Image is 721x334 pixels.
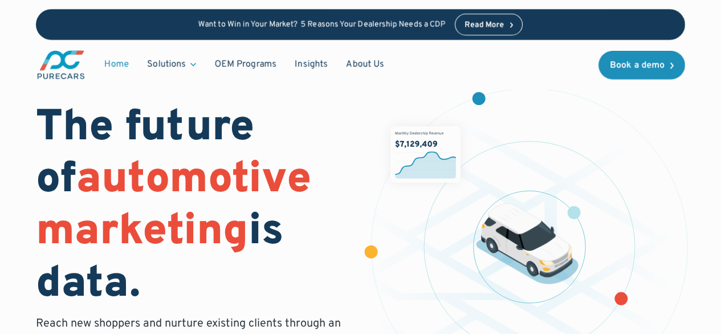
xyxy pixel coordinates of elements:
img: illustration of a vehicle [476,203,579,284]
h1: The future of is data. [36,103,347,311]
div: Read More [465,21,504,29]
div: Book a demo [610,61,665,70]
a: Book a demo [598,51,685,79]
p: Want to Win in Your Market? 5 Reasons Your Dealership Needs a CDP [198,20,446,30]
img: chart showing monthly dealership revenue of $7m [390,126,461,182]
a: OEM Programs [205,54,286,75]
a: About Us [337,54,393,75]
a: Insights [286,54,337,75]
div: Solutions [147,58,186,71]
a: main [36,49,86,81]
span: automotive marketing [36,153,311,260]
a: Read More [455,14,523,35]
div: Solutions [138,54,205,75]
a: Home [95,54,138,75]
img: purecars logo [36,49,86,81]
